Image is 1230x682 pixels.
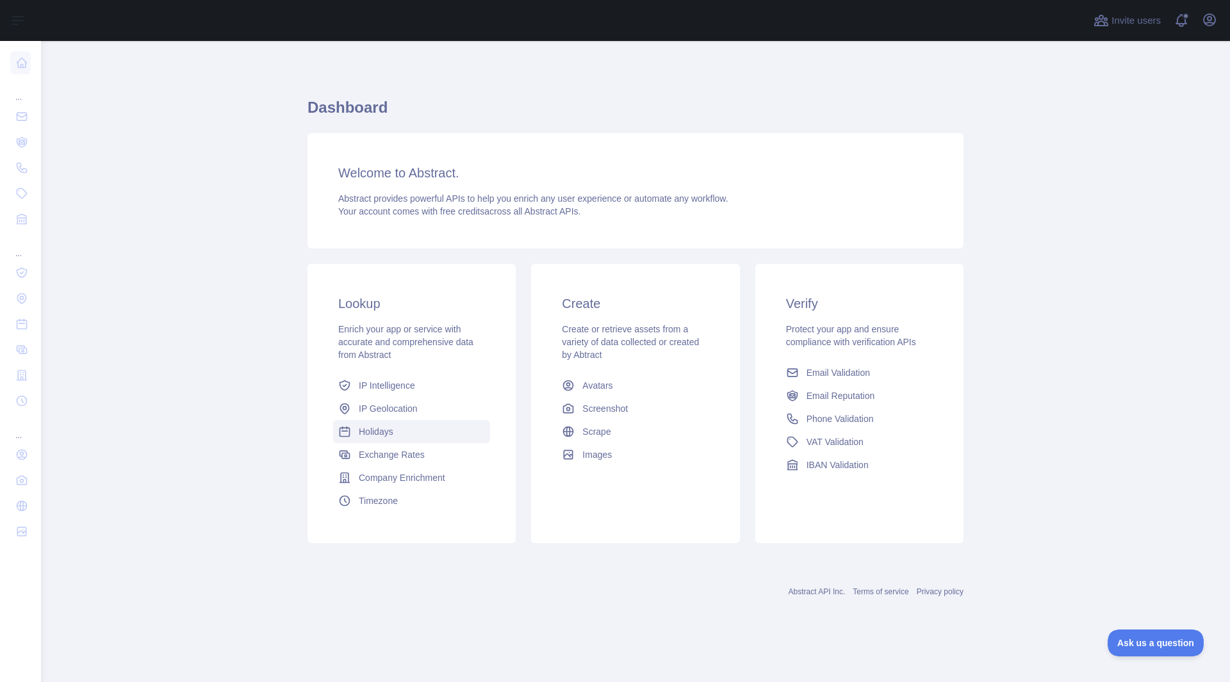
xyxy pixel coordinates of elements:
[338,206,580,216] span: Your account comes with across all Abstract APIs.
[10,77,31,102] div: ...
[786,295,933,313] h3: Verify
[807,435,864,448] span: VAT Validation
[359,448,425,461] span: Exchange Rates
[333,420,490,443] a: Holidays
[917,587,963,596] a: Privacy policy
[781,407,938,430] a: Phone Validation
[338,295,485,313] h3: Lookup
[359,402,418,415] span: IP Geolocation
[789,587,846,596] a: Abstract API Inc.
[333,466,490,489] a: Company Enrichment
[786,324,916,347] span: Protect your app and ensure compliance with verification APIs
[307,97,963,128] h1: Dashboard
[10,233,31,259] div: ...
[582,379,612,392] span: Avatars
[10,415,31,441] div: ...
[582,448,612,461] span: Images
[807,389,875,402] span: Email Reputation
[853,587,908,596] a: Terms of service
[562,295,709,313] h3: Create
[333,374,490,397] a: IP Intelligence
[359,425,393,438] span: Holidays
[440,206,484,216] span: free credits
[807,412,874,425] span: Phone Validation
[338,164,933,182] h3: Welcome to Abstract.
[333,443,490,466] a: Exchange Rates
[333,489,490,512] a: Timezone
[338,193,728,204] span: Abstract provides powerful APIs to help you enrich any user experience or automate any workflow.
[582,402,628,415] span: Screenshot
[557,397,714,420] a: Screenshot
[333,397,490,420] a: IP Geolocation
[781,453,938,476] a: IBAN Validation
[338,324,473,360] span: Enrich your app or service with accurate and comprehensive data from Abstract
[781,430,938,453] a: VAT Validation
[1108,629,1204,656] iframe: Toggle Customer Support
[562,324,699,360] span: Create or retrieve assets from a variety of data collected or created by Abtract
[781,361,938,384] a: Email Validation
[807,366,870,379] span: Email Validation
[781,384,938,407] a: Email Reputation
[557,374,714,397] a: Avatars
[1111,13,1161,28] span: Invite users
[557,443,714,466] a: Images
[1091,10,1163,31] button: Invite users
[359,494,398,507] span: Timezone
[359,471,445,484] span: Company Enrichment
[359,379,415,392] span: IP Intelligence
[807,459,869,471] span: IBAN Validation
[557,420,714,443] a: Scrape
[582,425,611,438] span: Scrape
